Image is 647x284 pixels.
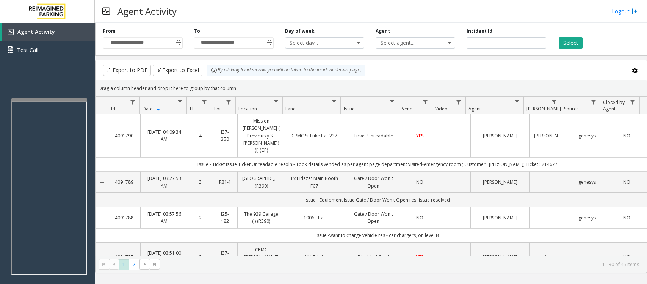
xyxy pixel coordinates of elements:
a: VN Exit 1 [290,253,339,260]
a: Video Filter Menu [454,97,464,107]
a: YES [407,132,432,139]
a: [DATE] 02:51:00 AM [145,249,183,264]
a: [PERSON_NAME] [475,214,525,221]
span: Agent Activity [17,28,55,35]
span: Sortable [155,106,161,112]
a: NO [407,214,432,221]
div: By clicking Incident row you will be taken to the incident details page. [207,65,365,76]
span: Toggle popup [265,38,273,48]
label: Agent [376,28,390,35]
a: Collapse Details [96,133,108,139]
a: genesys [572,132,602,139]
a: jun [534,253,562,260]
a: NO [407,178,432,186]
label: Incident Id [467,28,492,35]
label: To [194,28,200,35]
span: YES [416,133,424,139]
span: Agent [468,106,481,112]
span: Go to the next page [142,261,148,267]
span: Closed by Agent [603,99,625,112]
a: I25-182 [218,210,233,225]
a: genesys [572,178,602,186]
a: Disabled Card [349,253,398,260]
span: Page 2 [129,259,139,270]
div: Data table [96,97,647,256]
a: NO [612,214,642,221]
img: infoIcon.svg [211,67,217,73]
button: Export to PDF [103,65,151,76]
a: [PERSON_NAME] [534,132,562,139]
button: Export to Excel [153,65,202,76]
a: [PERSON_NAME] [475,178,525,186]
a: I37-350 [218,128,233,143]
span: Video [435,106,448,112]
img: 'icon' [8,29,14,35]
span: Lane [285,106,296,112]
a: Lot Filter Menu [224,97,234,107]
a: 2 [193,214,208,221]
img: pageIcon [102,2,110,21]
a: Mission [PERSON_NAME] ( Previously St. [PERSON_NAME]) (I) (CP) [242,117,280,154]
span: Location [238,106,257,112]
a: The 929 Garage (I) (R390) [242,210,280,225]
span: H [190,106,193,112]
a: Issue Filter Menu [387,97,397,107]
td: Issue - Ticket Issue Ticket Unreadable resoln:- Took details vended as per agent page department ... [108,157,647,171]
span: NO [416,179,423,185]
span: Toggle popup [174,38,182,48]
a: [DATE] 03:27:53 AM [145,175,183,189]
a: NO [612,253,642,260]
a: Parker Filter Menu [549,97,559,107]
a: genesys [572,214,602,221]
span: Go to the last page [150,259,160,270]
span: Test Call [17,46,38,54]
kendo-pager-info: 1 - 30 of 45 items [164,261,639,268]
a: H Filter Menu [199,97,209,107]
h3: Agent Activity [114,2,180,21]
a: 4091789 [113,178,136,186]
a: Gate / Door Won't Open [349,175,398,189]
a: R21-1 [218,178,233,186]
a: Exit Plaza\ Main Booth FC7 [290,175,339,189]
a: Source Filter Menu [588,97,598,107]
span: Page 1 [119,259,129,270]
a: Collapse Details [96,215,108,221]
span: Go to the next page [139,259,150,270]
a: Location Filter Menu [271,97,281,107]
a: Vend Filter Menu [420,97,431,107]
span: Source [564,106,579,112]
span: Select day... [285,38,348,48]
a: genesys [572,253,602,260]
a: Gate / Door Won't Open [349,210,398,225]
a: 4091788 [113,214,136,221]
a: Agent Activity [2,23,95,41]
a: Id Filter Menu [128,97,138,107]
span: Vend [402,106,413,112]
span: NO [623,133,630,139]
span: NO [623,215,630,221]
a: Lane Filter Menu [329,97,339,107]
a: 4091790 [113,132,136,139]
span: Id [111,106,115,112]
a: 1906 - Exit [290,214,339,221]
a: YES [407,253,432,260]
a: [PERSON_NAME] [475,253,525,260]
span: YES [416,254,424,260]
span: NO [416,215,423,221]
a: Ticket Unreadable [349,132,398,139]
a: 2 [193,253,208,260]
a: Collapse Details [96,180,108,186]
td: Issue - Equipment Issue Gate / Door Won't Open res- issue resolved [108,193,647,207]
a: NO [612,178,642,186]
a: Agent Filter Menu [512,97,522,107]
a: Collapse Details [96,254,108,260]
a: CPMC [PERSON_NAME] (I) (CP) [242,246,280,268]
button: Select [559,37,583,49]
a: [PERSON_NAME] [475,132,525,139]
a: Closed by Agent Filter Menu [628,97,638,107]
label: Day of week [285,28,315,35]
span: Go to the last page [152,261,158,267]
a: 4 [193,132,208,139]
span: NO [623,179,630,185]
a: 3 [193,178,208,186]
